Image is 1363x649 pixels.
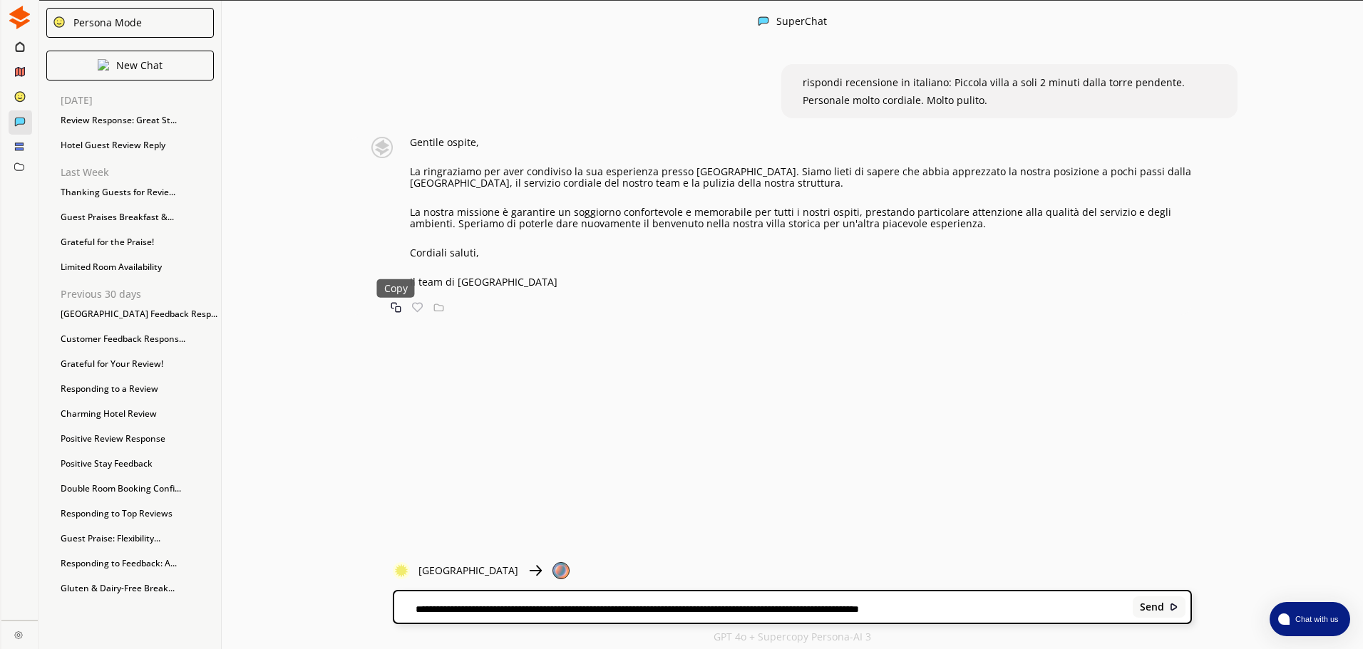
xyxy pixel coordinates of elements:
p: [GEOGRAPHIC_DATA] [418,565,518,576]
div: Customer Feedback Respons... [53,328,221,350]
span: rispondi recensione in italiano: Piccola villa a soli 2 minuti dalla torre pendente. Personale mo... [803,76,1185,107]
p: Gentile ospite, [410,137,1191,148]
div: Positive Stay Feedback [53,453,221,474]
div: Responding to Feedback: A... [53,553,221,574]
div: Limited Room Availability [53,256,221,278]
img: Close [393,562,410,579]
div: SuperChat [776,16,827,29]
div: Charming Hotel Review [53,403,221,425]
div: Review Response: Great St... [53,110,221,131]
span: Chat with us [1290,613,1342,625]
div: Responding to Top Reviews [53,503,221,524]
div: Double Room Booking Confi... [53,478,221,499]
div: Grateful for the Praise! [53,232,221,253]
p: Last Week [61,167,221,178]
img: Close [552,562,570,579]
img: Close [14,630,23,639]
div: [GEOGRAPHIC_DATA] Feedback Resp... [53,303,221,325]
div: Positive Review Response [53,428,221,450]
p: Il team di [GEOGRAPHIC_DATA] [410,276,1191,288]
img: Close [527,562,544,579]
div: Grateful for Your Review! [53,353,221,375]
div: Persona Mode [68,17,142,28]
img: Close [758,16,769,27]
div: Hotel Guest Review Reply [53,135,221,156]
div: Thanking Guests for Revie... [53,182,221,203]
img: Favorite [412,302,423,313]
img: Save [433,302,444,313]
div: Copy [377,279,415,298]
p: GPT 4o + Supercopy Persona-AI 3 [714,631,871,643]
img: Close [53,16,66,28]
p: Cordiali saluti, [410,247,1191,259]
p: La ringraziamo per aver condiviso la sua esperienza presso [GEOGRAPHIC_DATA]. Siamo lieti di sape... [410,166,1191,189]
b: Send [1140,601,1164,613]
button: atlas-launcher [1270,602,1350,636]
p: [DATE] [61,95,221,106]
p: Previous 30 days [61,289,221,300]
a: Close [1,621,38,645]
img: Close [8,6,31,29]
img: Close [361,137,403,158]
img: Copy [391,302,401,313]
img: Close [1169,602,1179,612]
div: Guest Praise: Flexibility... [53,528,221,549]
div: Guest Praises Breakfast &... [53,207,221,228]
div: Gluten & Dairy-Free Break... [53,578,221,599]
p: New Chat [116,60,163,71]
div: Warm Response to Review [53,603,221,624]
img: Close [98,59,109,71]
p: La nostra missione è garantire un soggiorno confortevole e memorabile per tutti i nostri ospiti, ... [410,207,1191,229]
div: Responding to a Review [53,378,221,400]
